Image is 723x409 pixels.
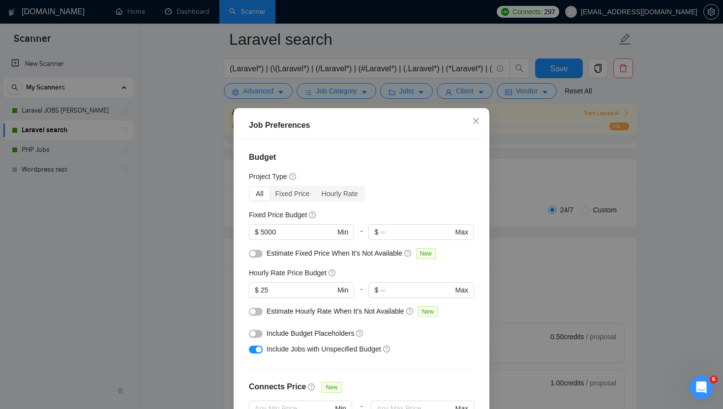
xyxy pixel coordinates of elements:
[308,383,316,391] span: question-circle
[309,211,317,219] span: question-circle
[472,117,480,125] span: close
[270,187,316,201] div: Fixed Price
[249,151,474,163] h4: Budget
[404,249,412,257] span: question-circle
[267,249,402,257] span: Estimate Fixed Price When It’s Not Available
[463,108,489,135] button: Close
[316,187,364,201] div: Hourly Rate
[322,382,341,393] span: New
[249,267,327,278] h5: Hourly Rate Price Budget
[255,285,259,295] span: $
[337,227,349,237] span: Min
[354,282,368,306] div: -
[455,227,468,237] span: Max
[383,345,391,353] span: question-circle
[249,119,474,131] div: Job Preferences
[329,269,336,277] span: question-circle
[250,187,270,201] div: All
[356,329,364,337] span: question-circle
[267,329,354,337] span: Include Budget Placeholders
[416,248,436,259] span: New
[249,209,307,220] h5: Fixed Price Budget
[267,345,381,353] span: Include Jobs with Unspecified Budget
[710,376,718,383] span: 6
[418,306,438,317] span: New
[249,381,306,393] h4: Connects Price
[380,285,453,295] input: ∞
[406,307,414,315] span: question-circle
[337,285,349,295] span: Min
[249,171,287,182] h5: Project Type
[261,227,335,237] input: 0
[289,173,297,180] span: question-circle
[374,227,378,237] span: $
[690,376,713,399] iframe: Intercom live chat
[374,285,378,295] span: $
[354,224,368,248] div: -
[380,227,453,237] input: ∞
[261,285,335,295] input: 0
[267,307,404,315] span: Estimate Hourly Rate When It’s Not Available
[255,227,259,237] span: $
[455,285,468,295] span: Max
